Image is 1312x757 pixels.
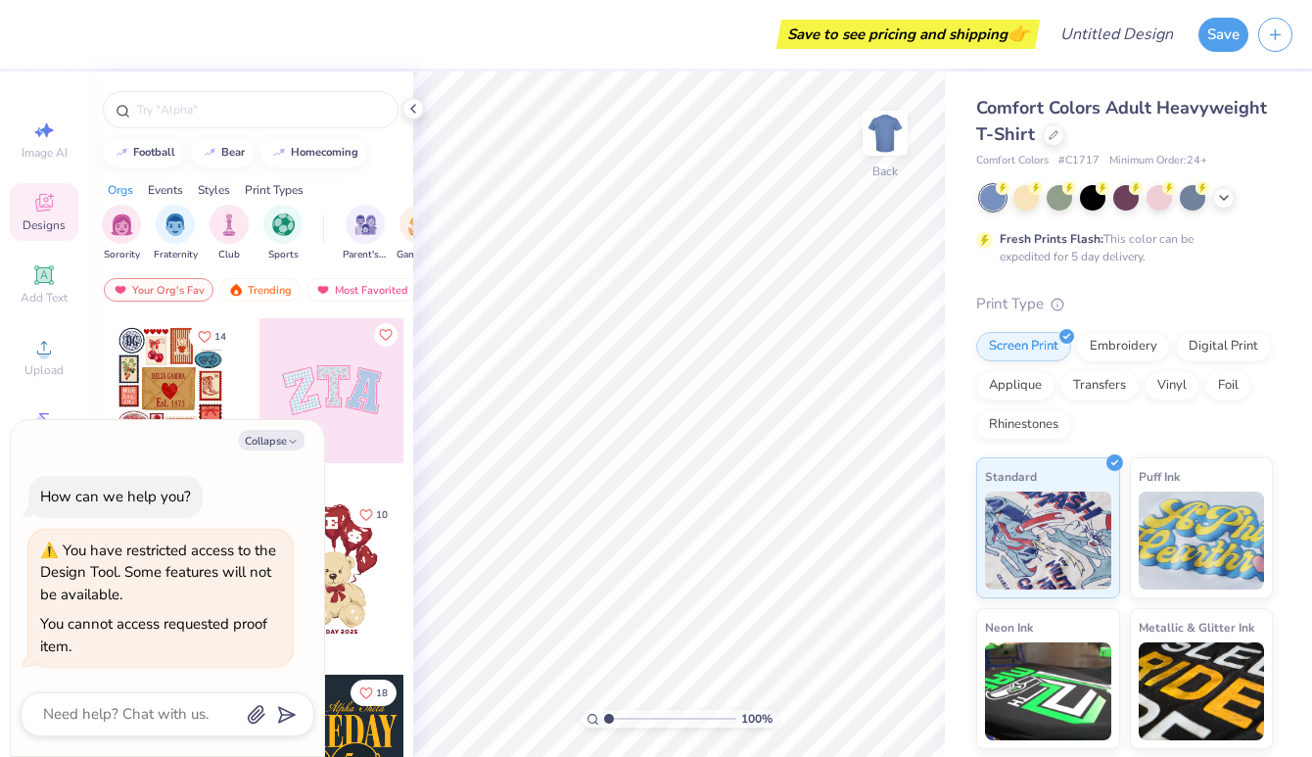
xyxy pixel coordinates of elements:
button: Like [351,501,397,528]
button: filter button [397,205,442,262]
img: trend_line.gif [114,147,129,159]
img: Metallic & Glitter Ink [1139,642,1265,740]
span: Sports [268,248,299,262]
span: 👉 [1007,22,1029,45]
span: Club [218,248,240,262]
div: Events [148,181,183,199]
div: homecoming [291,147,358,158]
strong: Fresh Prints Flash: [1000,231,1103,247]
span: Comfort Colors [976,153,1049,169]
button: football [103,138,184,167]
img: trend_line.gif [271,147,287,159]
img: Back [866,114,905,153]
span: Comfort Colors Adult Heavyweight T-Shirt [976,96,1267,146]
img: most_fav.gif [113,283,128,297]
span: 14 [214,332,226,342]
button: bear [191,138,254,167]
div: Back [872,163,898,180]
img: Parent's Weekend Image [354,213,377,236]
div: filter for Sports [263,205,303,262]
span: Puff Ink [1139,466,1180,487]
span: Minimum Order: 24 + [1109,153,1207,169]
div: This color can be expedited for 5 day delivery. [1000,230,1241,265]
span: Game Day [397,248,442,262]
div: You cannot access requested proof item. [40,614,267,656]
button: Save [1198,18,1248,52]
div: Most Favorited [306,278,417,302]
button: filter button [263,205,303,262]
button: filter button [102,205,141,262]
span: Designs [23,217,66,233]
input: Try "Alpha" [135,100,386,119]
span: Sorority [104,248,140,262]
div: Digital Print [1176,332,1271,361]
div: Foil [1205,371,1251,401]
div: Applique [976,371,1054,401]
div: Print Type [976,293,1273,315]
img: Neon Ink [985,642,1111,740]
img: Sorority Image [111,213,133,236]
div: Print Types [245,181,304,199]
span: Image AI [22,145,68,161]
div: You have restricted access to the Design Tool. Some features will not be available. [40,541,276,604]
span: 10 [376,510,388,520]
div: Vinyl [1145,371,1199,401]
div: Styles [198,181,230,199]
span: 100 % [741,710,773,728]
button: filter button [343,205,388,262]
button: Like [351,680,397,706]
span: # C1717 [1058,153,1100,169]
img: most_fav.gif [315,283,331,297]
div: Transfers [1060,371,1139,401]
img: Puff Ink [1139,492,1265,590]
div: Embroidery [1077,332,1170,361]
div: filter for Game Day [397,205,442,262]
button: Like [374,323,398,347]
div: football [133,147,175,158]
div: filter for Fraternity [154,205,198,262]
img: Fraternity Image [164,213,186,236]
div: Trending [219,278,301,302]
span: 18 [376,688,388,698]
div: bear [221,147,245,158]
img: Standard [985,492,1111,590]
div: Your Org's Fav [104,278,213,302]
button: Collapse [239,430,305,450]
div: filter for Parent's Weekend [343,205,388,262]
div: Save to see pricing and shipping [781,20,1035,49]
div: filter for Sorority [102,205,141,262]
img: Sports Image [272,213,295,236]
span: Neon Ink [985,617,1033,638]
span: Parent's Weekend [343,248,388,262]
div: Rhinestones [976,410,1071,440]
img: trend_line.gif [202,147,217,159]
span: Metallic & Glitter Ink [1139,617,1254,638]
div: Orgs [108,181,133,199]
img: trending.gif [228,283,244,297]
button: Like [189,323,235,350]
span: Fraternity [154,248,198,262]
div: How can we help you? [40,487,191,506]
span: Standard [985,466,1037,487]
span: Upload [24,362,64,378]
img: Game Day Image [408,213,431,236]
span: Add Text [21,290,68,306]
button: filter button [210,205,249,262]
input: Untitled Design [1045,15,1189,54]
div: filter for Club [210,205,249,262]
button: filter button [154,205,198,262]
img: Club Image [218,213,240,236]
button: homecoming [260,138,367,167]
div: Screen Print [976,332,1071,361]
